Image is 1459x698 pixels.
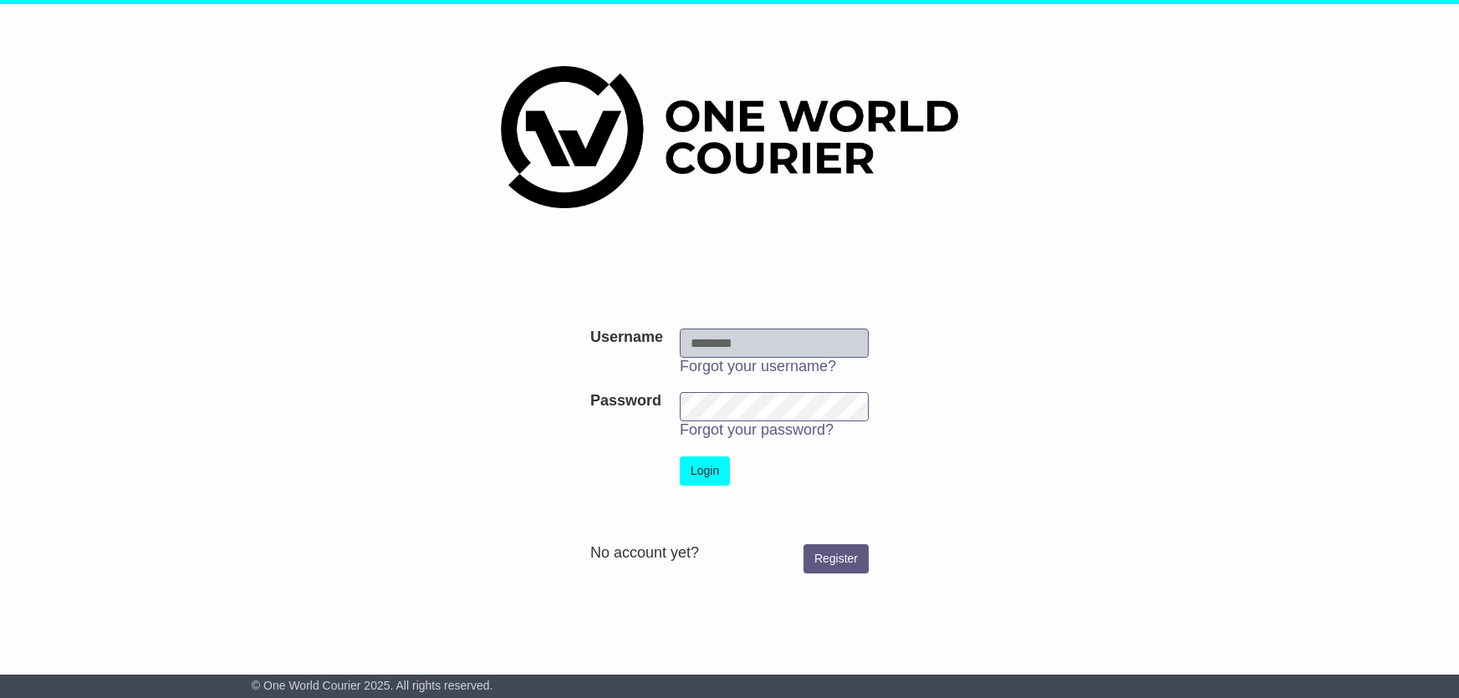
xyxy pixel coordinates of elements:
button: Login [680,456,730,486]
img: One World [501,66,957,208]
label: Password [590,392,661,410]
label: Username [590,329,663,347]
div: No account yet? [590,544,869,563]
a: Forgot your username? [680,358,836,374]
span: © One World Courier 2025. All rights reserved. [252,679,493,692]
a: Forgot your password? [680,421,834,438]
a: Register [803,544,869,573]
